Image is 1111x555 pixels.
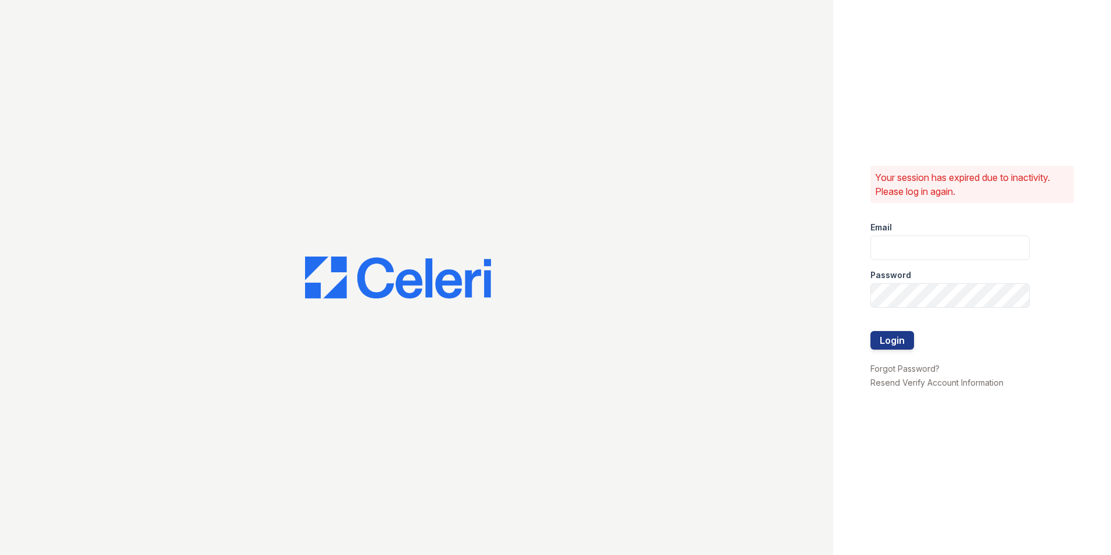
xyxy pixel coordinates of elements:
[870,378,1004,387] a: Resend Verify Account Information
[875,170,1069,198] p: Your session has expired due to inactivity. Please log in again.
[870,269,911,281] label: Password
[870,222,892,233] label: Email
[870,364,940,373] a: Forgot Password?
[305,257,491,298] img: CE_Logo_Blue-a8612792a0a2168367f1c8372b55b34899dd931a85d93a1a3d3e32e68fde9ad4.png
[870,331,914,350] button: Login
